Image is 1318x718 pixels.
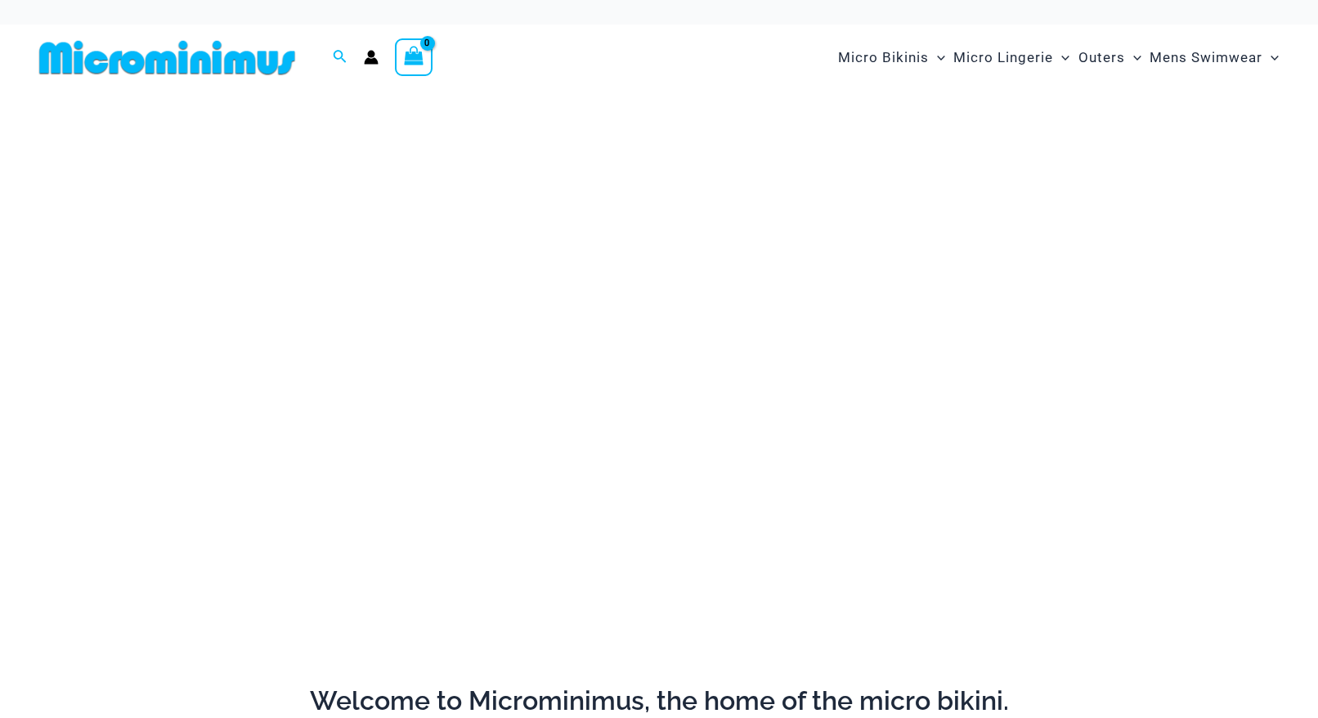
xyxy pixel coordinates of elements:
h2: Welcome to Microminimus, the home of the micro bikini. [33,684,1285,718]
a: Search icon link [333,47,347,68]
span: Menu Toggle [1053,37,1069,79]
a: OutersMenu ToggleMenu Toggle [1074,33,1145,83]
a: Mens SwimwearMenu ToggleMenu Toggle [1145,33,1283,83]
span: Micro Lingerie [953,37,1053,79]
a: Account icon link [364,50,379,65]
a: Micro BikinisMenu ToggleMenu Toggle [834,33,949,83]
a: Micro LingerieMenu ToggleMenu Toggle [949,33,1074,83]
span: Menu Toggle [1125,37,1141,79]
span: Mens Swimwear [1150,37,1262,79]
span: Menu Toggle [929,37,945,79]
img: MM SHOP LOGO FLAT [33,39,302,76]
span: Menu Toggle [1262,37,1279,79]
span: Micro Bikinis [838,37,929,79]
a: View Shopping Cart, empty [395,38,433,76]
nav: Site Navigation [832,30,1285,85]
span: Outers [1078,37,1125,79]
